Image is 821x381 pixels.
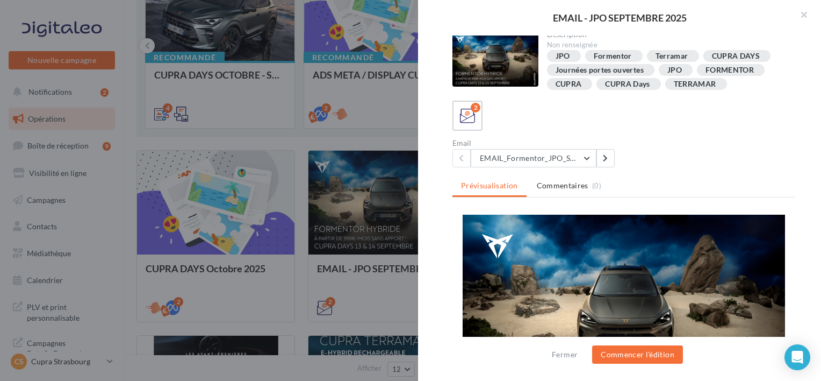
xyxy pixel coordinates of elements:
[705,66,754,74] div: FORMENTOR
[547,40,787,50] div: Non renseignée
[605,80,650,88] div: CUPRA Days
[435,13,804,23] div: EMAIL - JPO SEPTEMBRE 2025
[712,52,760,60] div: CUPRA DAYS
[471,103,480,112] div: 2
[592,345,683,364] button: Commencer l'édition
[667,66,682,74] div: JPO
[452,139,620,147] div: Email
[548,348,582,361] button: Fermer
[594,52,632,60] div: Formentor
[656,52,688,60] div: Terramar
[537,180,588,191] span: Commentaires
[592,181,601,190] span: (0)
[556,80,582,88] div: CUPRA
[556,66,644,74] div: Journées portes ouvertes
[784,344,810,370] div: Open Intercom Messenger
[471,149,596,167] button: EMAIL_Formentor_JPO_Septembre
[556,52,570,60] div: JPO
[547,31,787,38] div: Description
[674,80,716,88] div: TERRAMAR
